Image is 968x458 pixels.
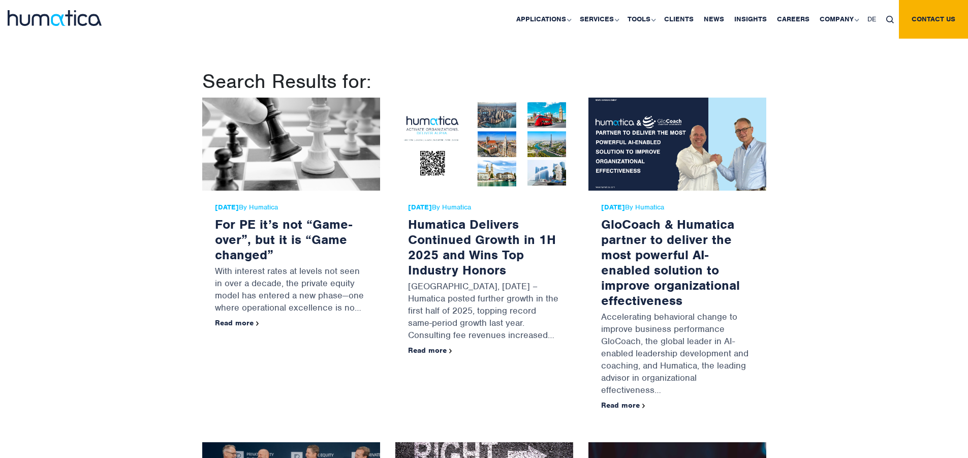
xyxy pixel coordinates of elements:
[408,216,556,278] a: Humatica Delivers Continued Growth in 1H 2025 and Wins Top Industry Honors
[642,404,645,408] img: arrowicon
[215,203,239,211] strong: [DATE]
[395,98,573,191] img: Humatica Delivers Continued Growth in 1H 2025 and Wins Top Industry Honors
[215,262,367,319] p: With interest rates at levels not seen in over a decade, the private equity model has entered a n...
[588,98,766,191] img: GloCoach & Humatica partner to deliver the most powerful AI-enabled solution to improve organizat...
[886,16,894,23] img: search_icon
[202,69,766,94] h1: Search Results for:
[215,216,352,263] a: For PE it’s not “Game-over”, but it is “Game changed”
[408,203,560,211] span: By Humatica
[408,203,432,211] strong: [DATE]
[601,216,740,309] a: GloCoach & Humatica partner to deliver the most powerful AI-enabled solution to improve organizat...
[8,10,102,26] img: logo
[449,349,452,353] img: arrowicon
[601,308,754,401] p: Accelerating behavioral change to improve business performance GloCoach, the global leader in AI-...
[215,318,259,327] a: Read more
[867,15,876,23] span: DE
[215,203,367,211] span: By Humatica
[256,321,259,326] img: arrowicon
[408,278,560,346] p: [GEOGRAPHIC_DATA], [DATE] – Humatica posted further growth in the first half of 2025, topping rec...
[601,401,645,410] a: Read more
[601,203,754,211] span: By Humatica
[408,346,452,355] a: Read more
[601,203,625,211] strong: [DATE]
[202,98,380,191] img: For PE it’s not “Game-over”, but it is “Game changed”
